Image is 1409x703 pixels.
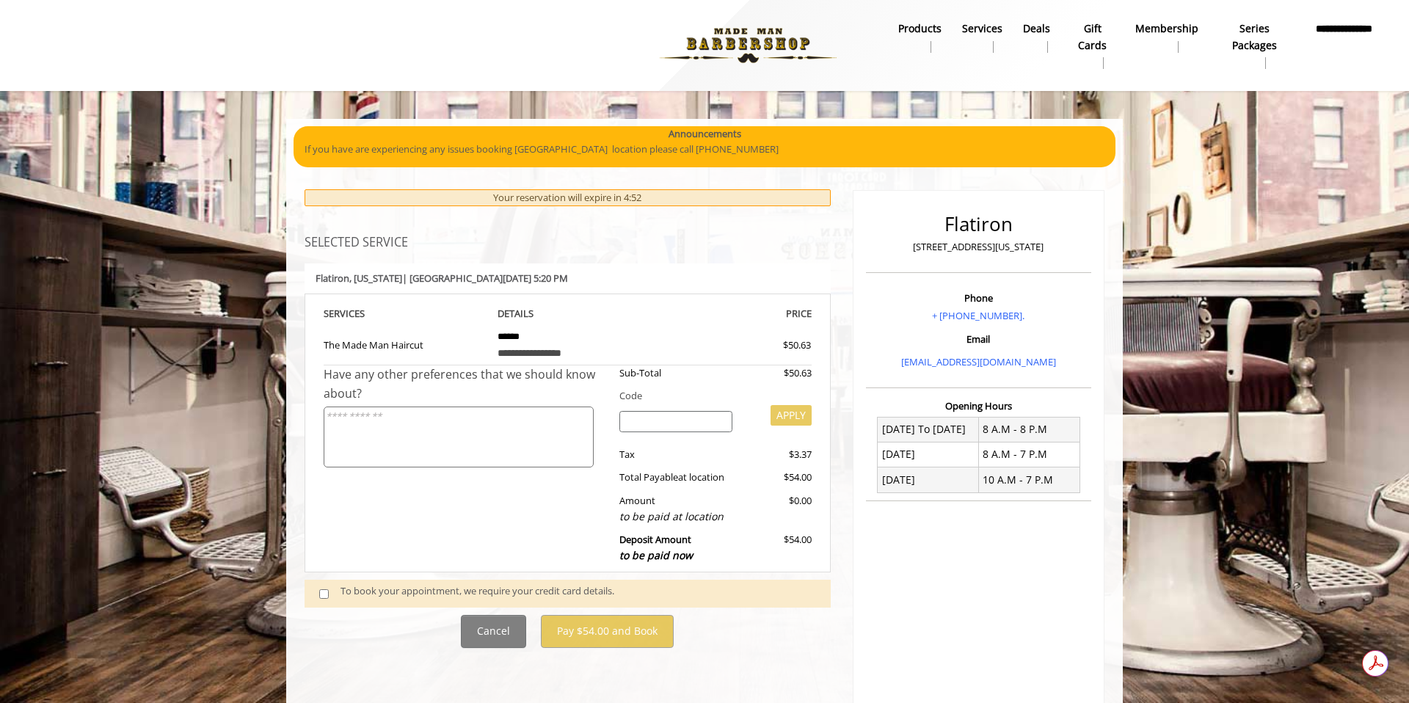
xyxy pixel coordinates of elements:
b: Deposit Amount [619,533,693,562]
b: Membership [1135,21,1198,37]
div: $54.00 [743,532,811,564]
h3: Opening Hours [866,401,1091,411]
div: $3.37 [743,447,811,462]
span: at location [678,470,724,484]
div: $54.00 [743,470,811,485]
b: gift cards [1071,21,1115,54]
div: To book your appointment, we require your credit card details. [341,583,816,603]
h3: Email [870,334,1088,344]
div: to be paid at location [619,509,733,525]
td: 8 A.M - 8 P.M [978,417,1079,442]
td: 8 A.M - 7 P.M [978,442,1079,467]
div: Sub-Total [608,365,744,381]
a: [EMAIL_ADDRESS][DOMAIN_NAME] [901,355,1056,368]
th: SERVICE [324,305,487,322]
h2: Flatiron [870,214,1088,235]
button: Pay $54.00 and Book [541,615,674,648]
b: Series packages [1219,21,1289,54]
a: + [PHONE_NUMBER]. [932,309,1024,322]
div: $0.00 [743,493,811,525]
div: Code [608,388,812,404]
a: Productsproducts [888,18,952,57]
span: , [US_STATE] [349,272,402,285]
button: APPLY [771,405,812,426]
p: [STREET_ADDRESS][US_STATE] [870,239,1088,255]
img: Made Man Barbershop logo [647,5,849,86]
span: to be paid now [619,548,693,562]
td: The Made Man Haircut [324,322,487,365]
h3: Phone [870,293,1088,303]
a: ServicesServices [952,18,1013,57]
a: MembershipMembership [1125,18,1209,57]
div: $50.63 [743,365,811,381]
div: Total Payable [608,470,744,485]
p: If you have are experiencing any issues booking [GEOGRAPHIC_DATA] location please call [PHONE_NUM... [305,142,1104,157]
a: DealsDeals [1013,18,1060,57]
td: [DATE] [878,467,979,492]
div: Amount [608,493,744,525]
div: Your reservation will expire in 4:52 [305,189,831,206]
button: Cancel [461,615,526,648]
span: S [360,307,365,320]
a: Series packagesSeries packages [1209,18,1300,73]
td: 10 A.M - 7 P.M [978,467,1079,492]
div: $50.63 [730,338,811,353]
b: Services [962,21,1002,37]
th: DETAILS [487,305,649,322]
th: PRICE [649,305,812,322]
b: Deals [1023,21,1050,37]
b: Flatiron | [GEOGRAPHIC_DATA][DATE] 5:20 PM [316,272,568,285]
td: [DATE] [878,442,979,467]
div: Have any other preferences that we should know about? [324,365,608,403]
b: Announcements [669,126,741,142]
a: Gift cardsgift cards [1060,18,1125,73]
td: [DATE] To [DATE] [878,417,979,442]
h3: SELECTED SERVICE [305,236,831,249]
div: Tax [608,447,744,462]
b: products [898,21,942,37]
